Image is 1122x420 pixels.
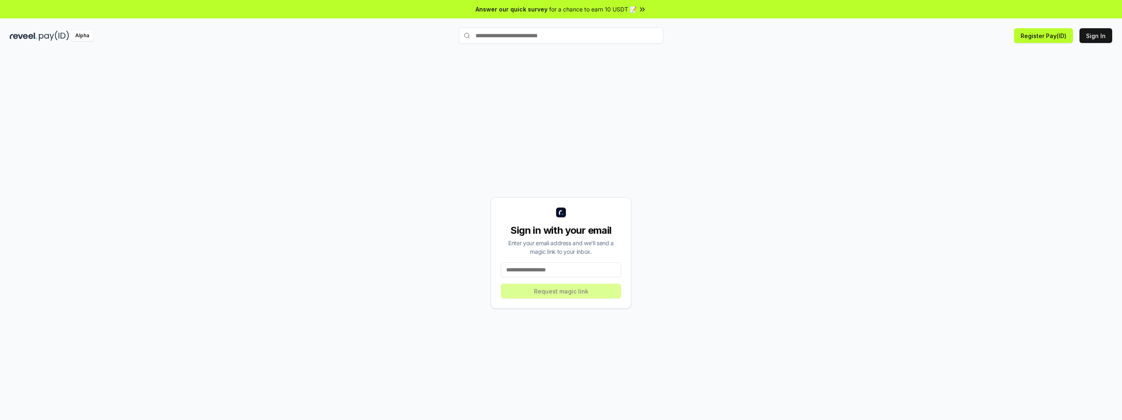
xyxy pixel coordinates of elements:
div: Alpha [71,31,94,41]
button: Sign In [1079,28,1112,43]
div: Sign in with your email [501,224,621,237]
img: logo_small [556,208,566,217]
img: pay_id [39,31,69,41]
span: for a chance to earn 10 USDT 📝 [549,5,637,14]
button: Register Pay(ID) [1014,28,1073,43]
img: reveel_dark [10,31,37,41]
span: Answer our quick survey [476,5,548,14]
div: Enter your email address and we’ll send a magic link to your inbox. [501,239,621,256]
